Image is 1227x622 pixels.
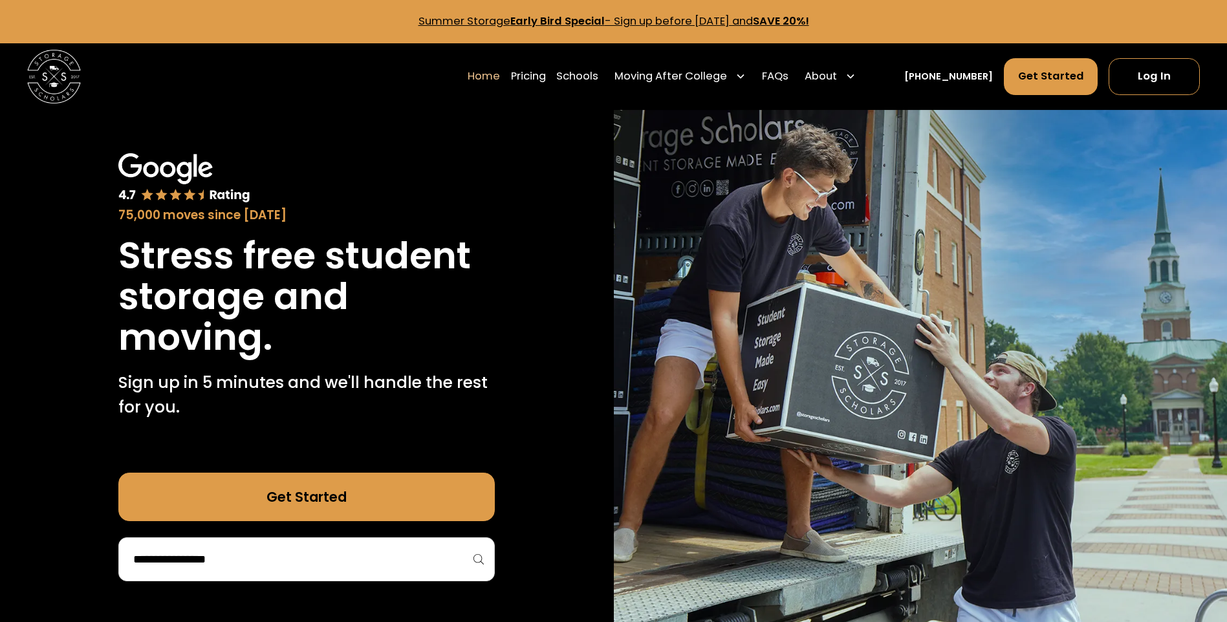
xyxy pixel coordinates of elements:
[614,69,727,85] div: Moving After College
[27,50,81,103] a: home
[753,14,809,28] strong: SAVE 20%!
[27,50,81,103] img: Storage Scholars main logo
[118,206,495,224] div: 75,000 moves since [DATE]
[904,70,993,84] a: [PHONE_NUMBER]
[1004,58,1098,94] a: Get Started
[118,370,495,419] p: Sign up in 5 minutes and we'll handle the rest for you.
[468,58,500,95] a: Home
[805,69,837,85] div: About
[1109,58,1200,94] a: Log In
[762,58,788,95] a: FAQs
[118,153,250,204] img: Google 4.7 star rating
[510,14,605,28] strong: Early Bird Special
[609,58,752,95] div: Moving After College
[418,14,809,28] a: Summer StorageEarly Bird Special- Sign up before [DATE] andSAVE 20%!
[511,58,546,95] a: Pricing
[118,235,495,358] h1: Stress free student storage and moving.
[799,58,862,95] div: About
[118,473,495,521] a: Get Started
[556,58,598,95] a: Schools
